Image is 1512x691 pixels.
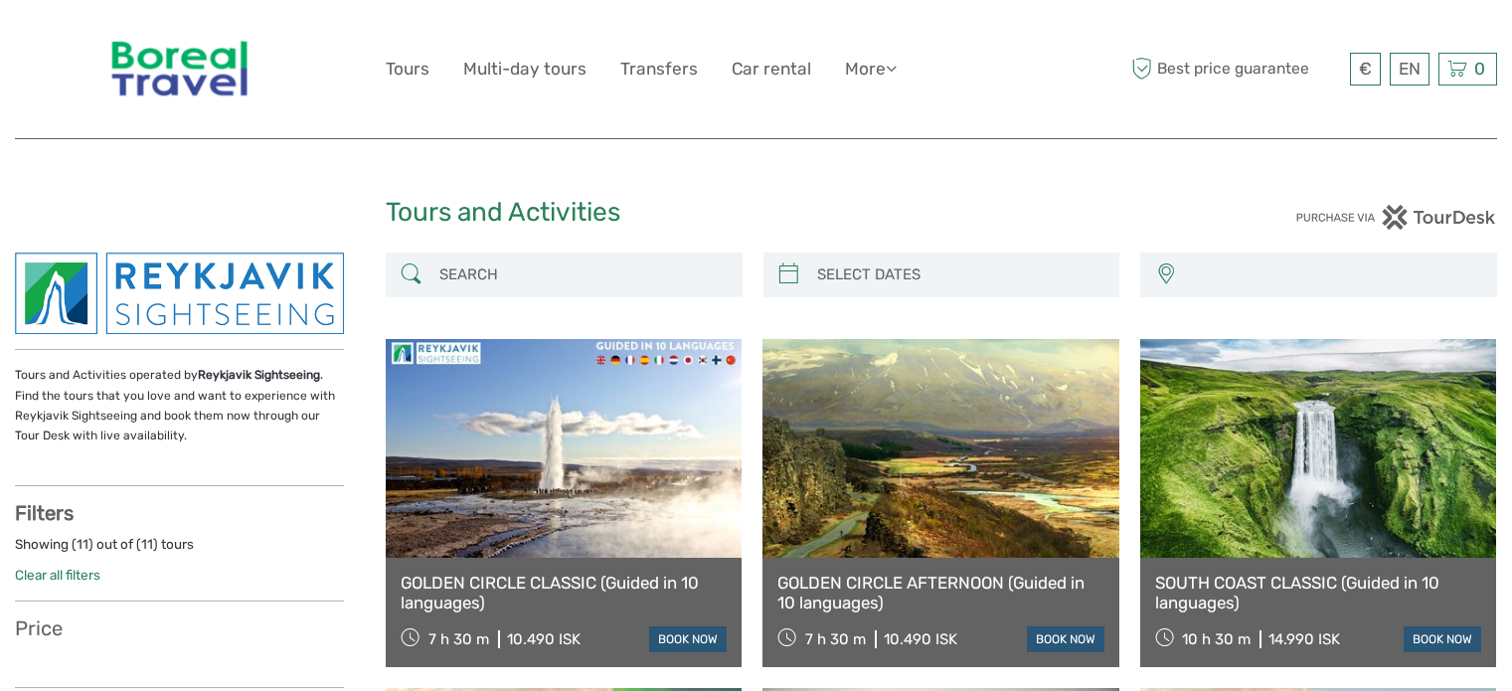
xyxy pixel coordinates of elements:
[805,630,866,648] span: 7 h 30 m
[401,573,727,613] a: GOLDEN CIRCLE CLASSIC (Guided in 10 languages)
[1155,573,1481,613] a: SOUTH COAST CLASSIC (Guided in 10 languages)
[98,15,261,123] img: 346-854fea8c-10b9-4d52-aacf-0976180d9f3a_logo_big.jpg
[1126,53,1345,86] span: Best price guarantee
[15,501,74,525] strong: Filters
[1471,59,1488,79] span: 0
[15,616,344,640] h3: Price
[463,55,587,84] a: Multi-day tours
[1182,630,1251,648] span: 10 h 30 m
[649,626,727,652] a: book now
[15,253,344,335] img: 658-1_logo_thumbnail.png
[386,55,429,84] a: Tours
[431,258,733,292] input: SEARCH
[1295,205,1497,230] img: PurchaseViaTourDesk.png
[1359,59,1372,79] span: €
[809,258,1110,292] input: SELECT DATES
[884,630,957,648] div: 10.490 ISK
[1404,626,1481,652] a: book now
[15,535,344,566] div: Showing ( ) out of ( ) tours
[845,55,897,84] a: More
[1027,626,1104,652] a: book now
[428,630,489,648] span: 7 h 30 m
[620,55,698,84] a: Transfers
[15,365,344,446] p: Tours and Activities operated by . Find the tours that you love and want to experience with Reykj...
[386,197,1127,229] h1: Tours and Activities
[15,567,100,583] a: Clear all filters
[141,535,153,554] label: 11
[777,573,1103,613] a: GOLDEN CIRCLE AFTERNOON (Guided in 10 languages)
[77,535,88,554] label: 11
[198,368,320,382] strong: Reykjavik Sightseeing
[507,630,581,648] div: 10.490 ISK
[1390,53,1429,86] div: EN
[1268,630,1340,648] div: 14.990 ISK
[732,55,811,84] a: Car rental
